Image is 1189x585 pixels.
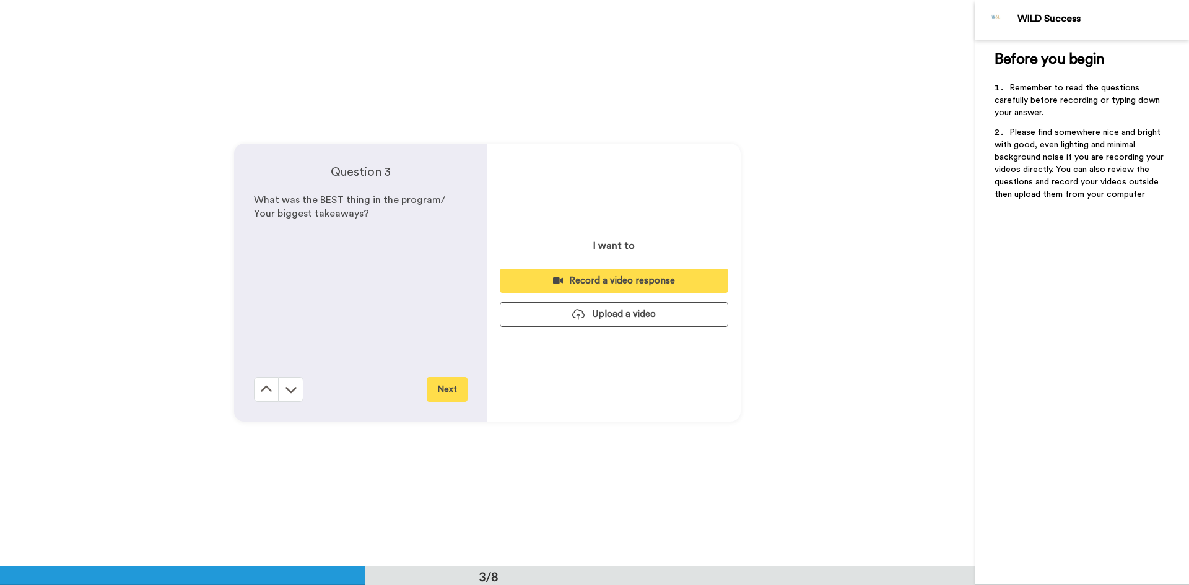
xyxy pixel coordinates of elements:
[1017,13,1188,25] div: WILD Success
[427,377,468,402] button: Next
[500,269,728,293] button: Record a video response
[459,568,518,585] div: 3/8
[254,163,468,181] h4: Question 3
[995,84,1162,117] span: Remember to read the questions carefully before recording or typing down your answer.
[995,128,1166,199] span: Please find somewhere nice and bright with good, even lighting and minimal background noise if yo...
[995,52,1104,67] span: Before you begin
[500,302,728,326] button: Upload a video
[510,274,718,287] div: Record a video response
[593,238,635,253] p: I want to
[982,5,1011,35] img: Profile Image
[254,195,448,219] span: What was the BEST thing in the program/ Your biggest takeaways?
